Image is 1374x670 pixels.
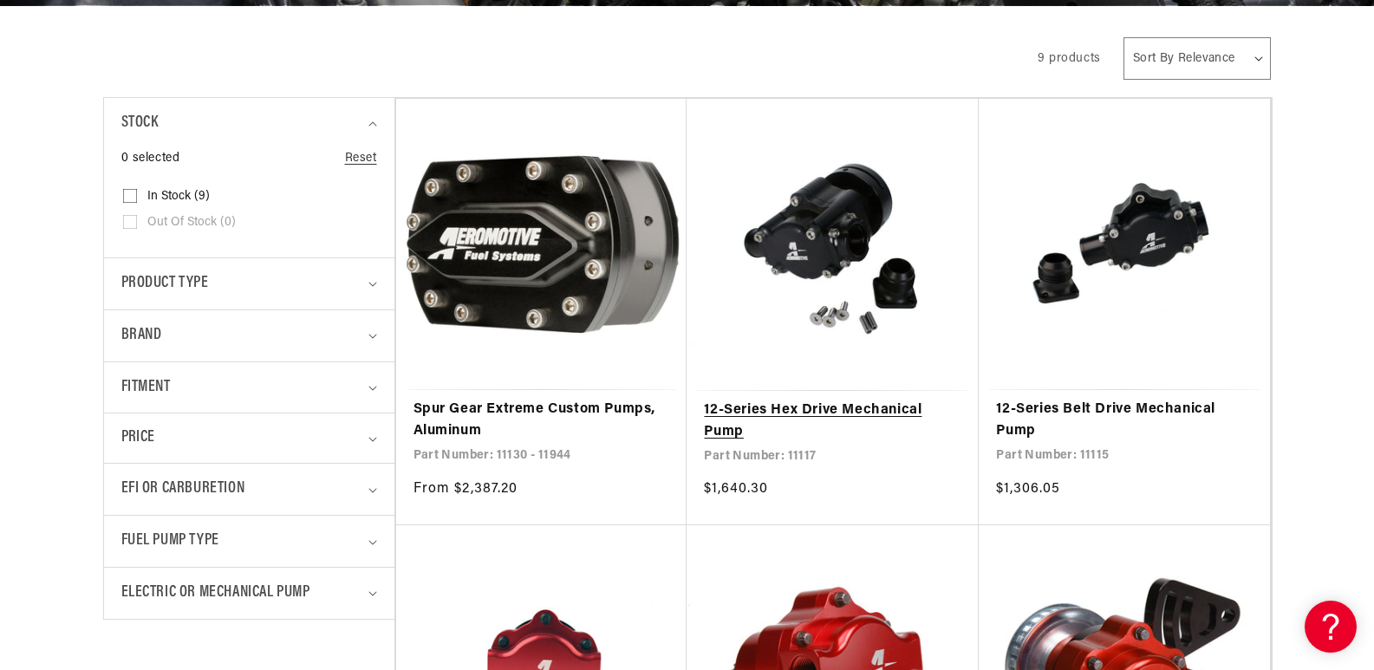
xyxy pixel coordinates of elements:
[996,399,1253,443] a: 12-Series Belt Drive Mechanical Pump
[121,258,377,309] summary: Product type (0 selected)
[121,464,377,515] summary: EFI or Carburetion (0 selected)
[121,516,377,567] summary: Fuel Pump Type (0 selected)
[121,529,219,554] span: Fuel Pump Type
[147,215,236,231] span: Out of stock (0)
[121,581,310,606] span: Electric or Mechanical Pump
[414,399,670,443] a: Spur Gear Extreme Custom Pumps, Aluminum
[147,189,210,205] span: In stock (9)
[121,477,245,502] span: EFI or Carburetion
[121,426,155,450] span: Price
[121,149,180,168] span: 0 selected
[121,111,159,136] span: Stock
[345,149,377,168] a: Reset
[1038,52,1101,65] span: 9 products
[121,568,377,619] summary: Electric or Mechanical Pump (0 selected)
[704,400,961,444] a: 12-Series Hex Drive Mechanical Pump
[121,310,377,361] summary: Brand (0 selected)
[121,375,171,400] span: Fitment
[121,98,377,149] summary: Stock (0 selected)
[121,362,377,413] summary: Fitment (0 selected)
[121,323,162,348] span: Brand
[121,413,377,463] summary: Price
[121,271,209,296] span: Product type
